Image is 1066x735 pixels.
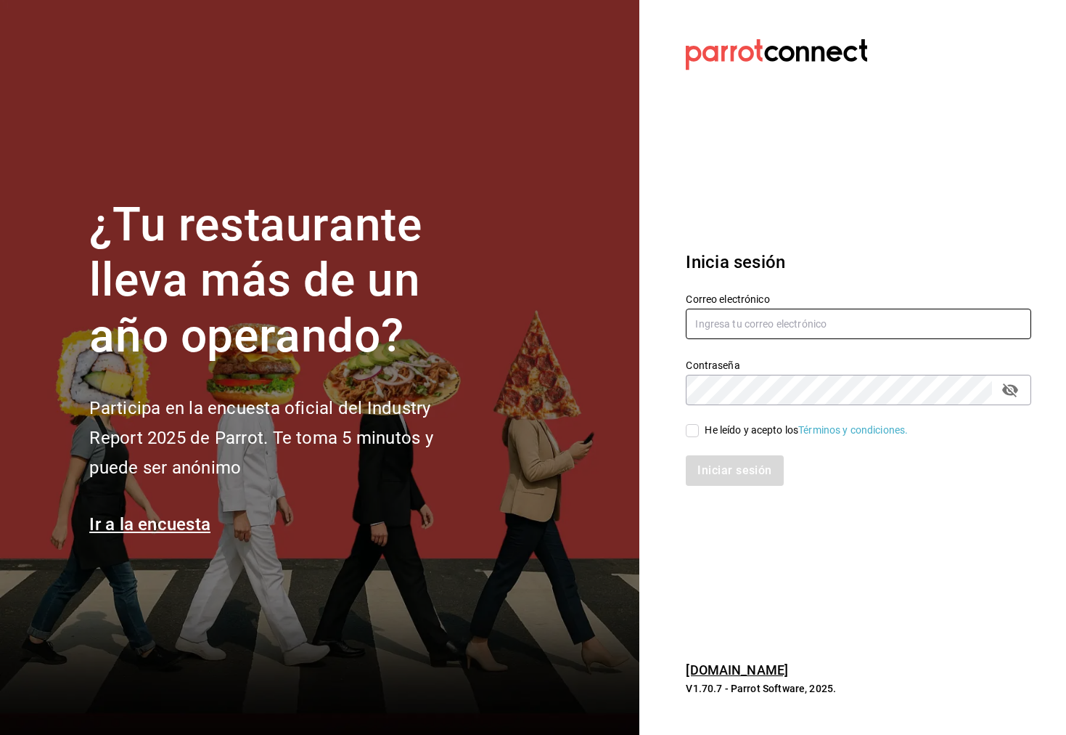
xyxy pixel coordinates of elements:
[89,198,481,365] h1: ¿Tu restaurante lleva más de un año operando?
[89,514,210,535] a: Ir a la encuesta
[705,423,908,438] div: He leído y acepto los
[686,293,1031,304] label: Correo electrónico
[686,309,1031,339] input: Ingresa tu correo electrónico
[686,662,788,678] a: [DOMAIN_NAME]
[686,249,1031,275] h3: Inicia sesión
[686,360,1031,370] label: Contraseña
[998,378,1022,402] button: passwordField
[686,681,1031,696] p: V1.70.7 - Parrot Software, 2025.
[798,424,908,436] a: Términos y condiciones.
[89,394,481,482] h2: Participa en la encuesta oficial del Industry Report 2025 de Parrot. Te toma 5 minutos y puede se...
